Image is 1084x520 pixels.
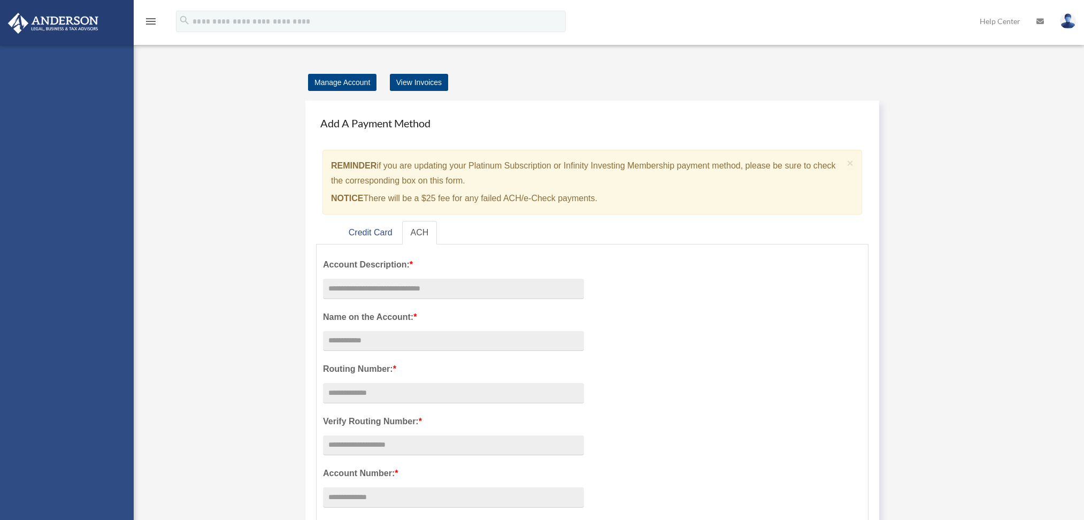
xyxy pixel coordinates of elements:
[316,111,868,135] h4: Add A Payment Method
[402,221,437,245] a: ACH
[322,150,862,215] div: if you are updating your Platinum Subscription or Infinity Investing Membership payment method, p...
[331,194,363,203] strong: NOTICE
[847,157,854,169] button: Close
[308,74,376,91] a: Manage Account
[5,13,102,34] img: Anderson Advisors Platinum Portal
[340,221,401,245] a: Credit Card
[331,161,376,170] strong: REMINDER
[323,257,584,272] label: Account Description:
[144,15,157,28] i: menu
[847,157,854,169] span: ×
[179,14,190,26] i: search
[323,414,584,429] label: Verify Routing Number:
[1060,13,1076,29] img: User Pic
[323,310,584,325] label: Name on the Account:
[323,466,584,481] label: Account Number:
[144,19,157,28] a: menu
[331,191,843,206] p: There will be a $25 fee for any failed ACH/e-Check payments.
[390,74,448,91] a: View Invoices
[323,362,584,377] label: Routing Number:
